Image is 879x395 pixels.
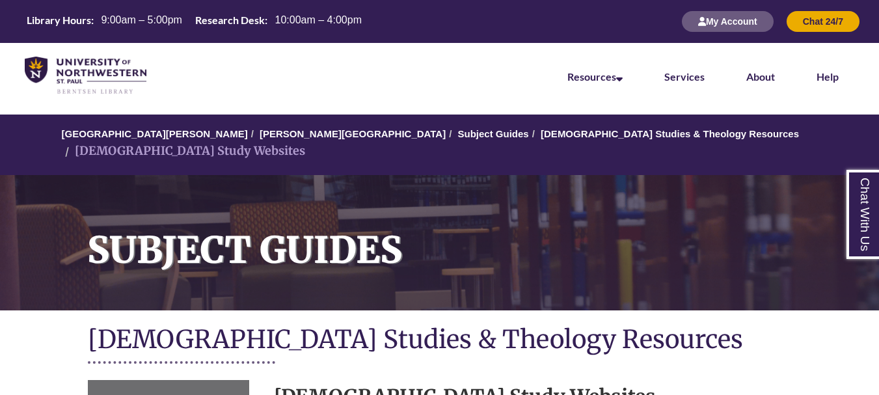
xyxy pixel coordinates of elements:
h1: [DEMOGRAPHIC_DATA] Studies & Theology Resources [88,323,791,358]
a: Resources [567,70,623,83]
button: My Account [682,11,774,32]
a: Help [817,70,839,83]
h1: Subject Guides [73,175,879,293]
th: Research Desk: [190,13,269,27]
a: Services [664,70,705,83]
a: Subject Guides [458,128,529,139]
a: [GEOGRAPHIC_DATA][PERSON_NAME] [62,128,248,139]
a: Chat 24/7 [787,16,859,27]
img: UNWSP Library Logo [25,57,146,95]
th: Library Hours: [21,13,96,27]
button: Chat 24/7 [787,11,859,32]
a: My Account [682,16,774,27]
a: About [746,70,775,83]
table: Hours Today [21,13,367,29]
a: Hours Today [21,13,367,31]
a: [PERSON_NAME][GEOGRAPHIC_DATA] [260,128,446,139]
span: 10:00am – 4:00pm [275,14,362,25]
li: [DEMOGRAPHIC_DATA] Study Websites [62,142,305,161]
span: 9:00am – 5:00pm [101,14,182,25]
a: [DEMOGRAPHIC_DATA] Studies & Theology Resources [541,128,799,139]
